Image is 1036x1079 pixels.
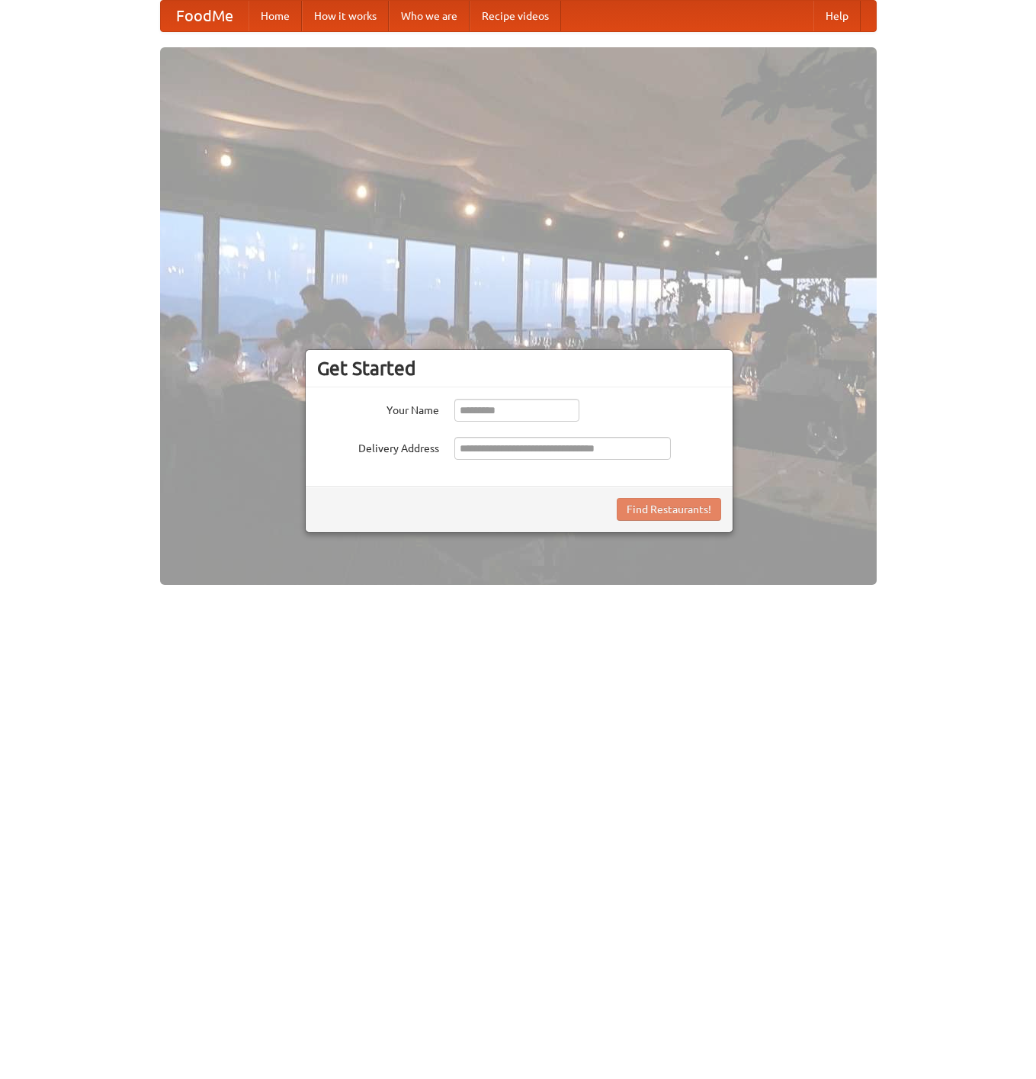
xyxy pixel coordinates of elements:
[302,1,389,31] a: How it works
[317,399,439,418] label: Your Name
[470,1,561,31] a: Recipe videos
[317,437,439,456] label: Delivery Address
[317,357,721,380] h3: Get Started
[813,1,861,31] a: Help
[617,498,721,521] button: Find Restaurants!
[389,1,470,31] a: Who we are
[249,1,302,31] a: Home
[161,1,249,31] a: FoodMe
